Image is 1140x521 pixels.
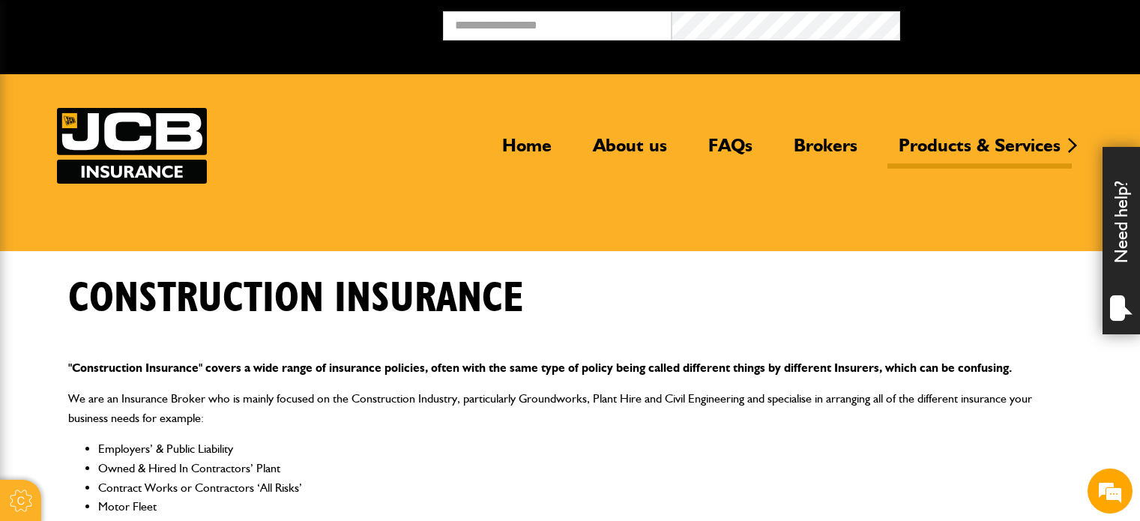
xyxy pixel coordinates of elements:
[98,459,1073,478] li: Owned & Hired In Contractors’ Plant
[57,108,207,184] img: JCB Insurance Services logo
[697,134,764,169] a: FAQs
[98,478,1073,498] li: Contract Works or Contractors ‘All Risks’
[887,134,1072,169] a: Products & Services
[68,389,1073,427] p: We are an Insurance Broker who is mainly focused on the Construction Industry, particularly Groun...
[57,108,207,184] a: JCB Insurance Services
[900,11,1129,34] button: Broker Login
[491,134,563,169] a: Home
[98,439,1073,459] li: Employers’ & Public Liability
[782,134,869,169] a: Brokers
[1103,147,1140,334] div: Need help?
[68,358,1073,378] p: "Construction Insurance" covers a wide range of insurance policies, often with the same type of p...
[68,274,524,324] h1: Construction insurance
[582,134,678,169] a: About us
[98,497,1073,517] li: Motor Fleet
